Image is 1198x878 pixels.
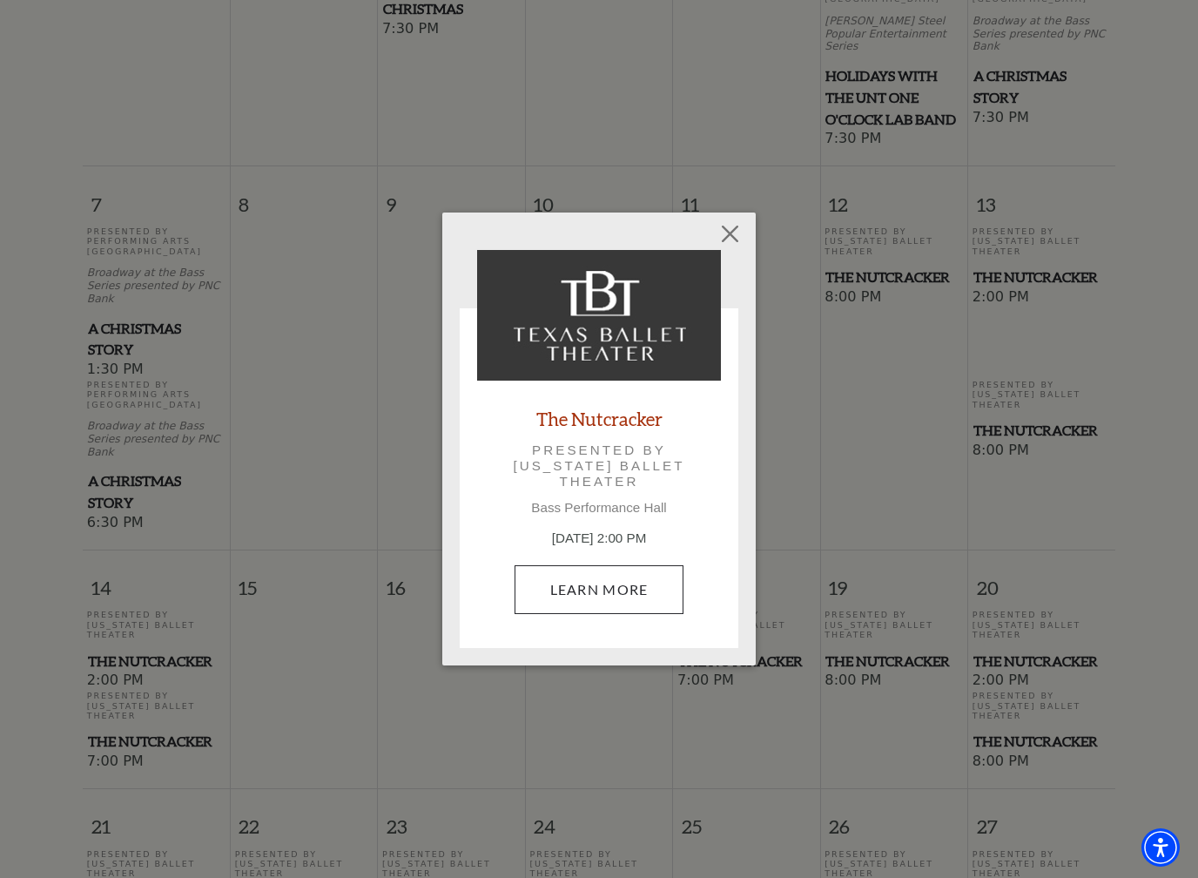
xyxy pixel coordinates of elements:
button: Close [714,218,747,251]
div: Accessibility Menu [1141,828,1180,867]
p: Presented by [US_STATE] Ballet Theater [501,442,697,490]
p: [DATE] 2:00 PM [477,529,721,549]
p: Bass Performance Hall [477,500,721,516]
a: December 13, 2:00 PM Learn More [515,565,684,614]
img: The Nutcracker [477,250,721,381]
a: The Nutcracker [536,407,663,430]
